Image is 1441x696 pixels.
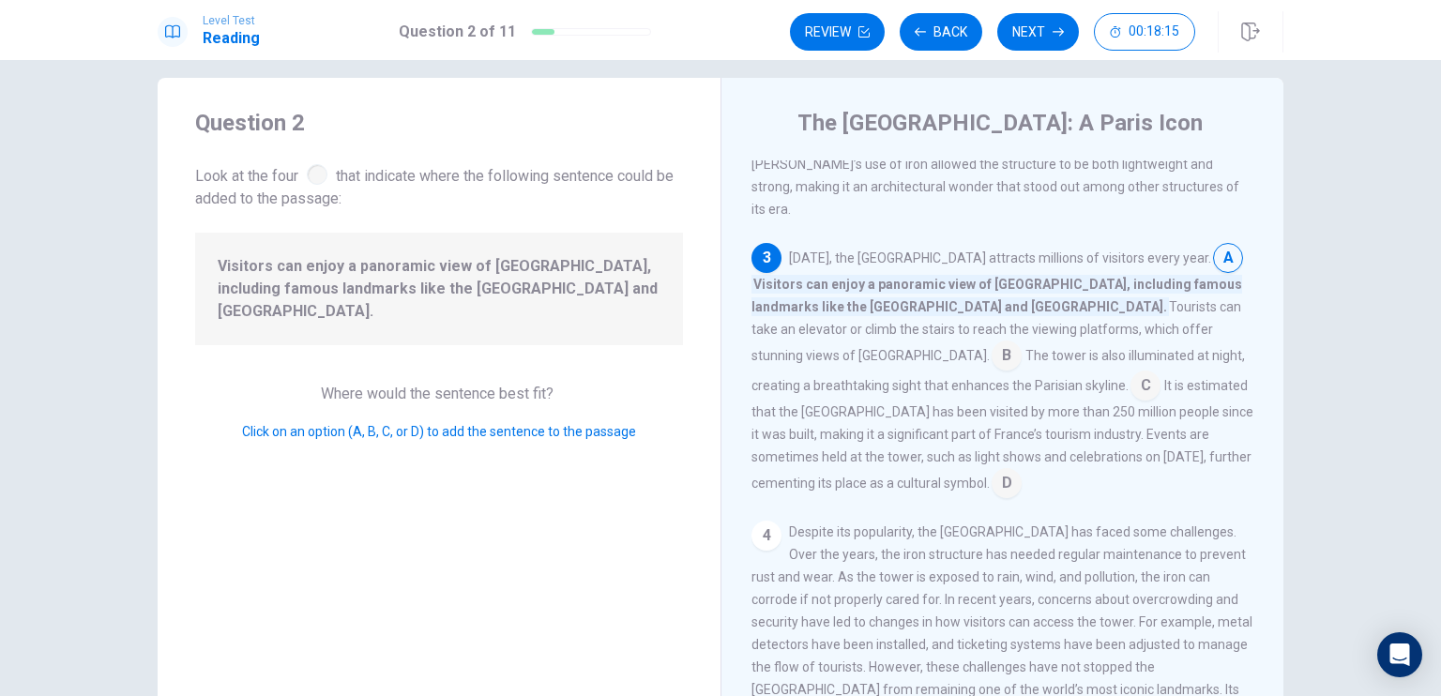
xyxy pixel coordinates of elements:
[1130,371,1160,401] span: C
[242,424,636,439] span: Click on an option (A, B, C, or D) to add the sentence to the passage
[900,13,982,51] button: Back
[751,243,781,273] div: 3
[203,27,260,50] h1: Reading
[218,255,660,323] span: Visitors can enjoy a panoramic view of [GEOGRAPHIC_DATA], including famous landmarks like the [GE...
[1377,632,1422,677] div: Open Intercom Messenger
[751,378,1253,491] span: It is estimated that the [GEOGRAPHIC_DATA] has been visited by more than 250 million people since...
[1129,24,1179,39] span: 00:18:15
[203,14,260,27] span: Level Test
[790,13,885,51] button: Review
[399,21,516,43] h1: Question 2 of 11
[992,468,1022,498] span: D
[751,275,1242,316] span: Visitors can enjoy a panoramic view of [GEOGRAPHIC_DATA], including famous landmarks like the [GE...
[751,521,781,551] div: 4
[1213,243,1243,273] span: A
[321,385,557,402] span: Where would the sentence best fit?
[789,250,1211,265] span: [DATE], the [GEOGRAPHIC_DATA] attracts millions of visitors every year.
[1094,13,1195,51] button: 00:18:15
[997,13,1079,51] button: Next
[195,108,683,138] h4: Question 2
[751,299,1241,363] span: Tourists can take an elevator or climb the stairs to reach the viewing platforms, which offer stu...
[797,108,1203,138] h4: The [GEOGRAPHIC_DATA]: A Paris Icon
[992,340,1022,371] span: B
[195,160,683,210] span: Look at the four that indicate where the following sentence could be added to the passage:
